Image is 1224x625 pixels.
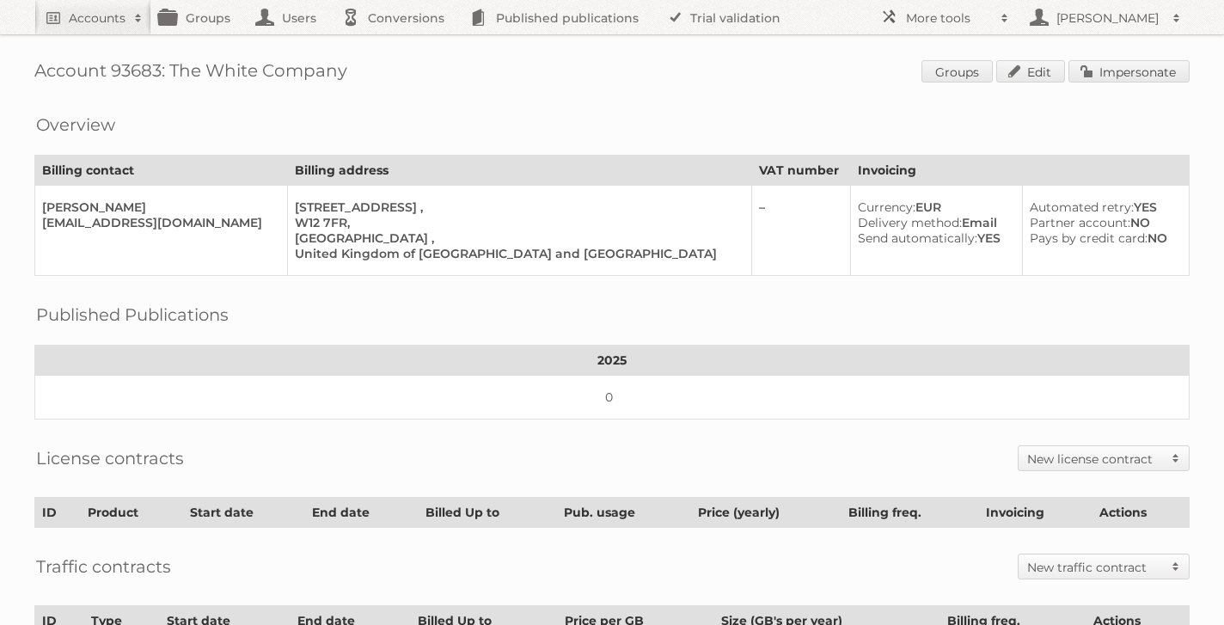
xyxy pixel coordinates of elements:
[851,156,1190,186] th: Invoicing
[418,498,556,528] th: Billed Up to
[858,199,915,215] span: Currency:
[81,498,183,528] th: Product
[36,302,229,328] h2: Published Publications
[1052,9,1164,27] h2: [PERSON_NAME]
[295,246,737,261] div: United Kingdom of [GEOGRAPHIC_DATA] and [GEOGRAPHIC_DATA]
[921,60,993,83] a: Groups
[1163,555,1189,579] span: Toggle
[858,230,1008,246] div: YES
[295,230,737,246] div: [GEOGRAPHIC_DATA] ,
[690,498,841,528] th: Price (yearly)
[295,215,737,230] div: W12 7FR,
[1027,450,1163,468] h2: New license contract
[69,9,125,27] h2: Accounts
[35,346,1190,376] th: 2025
[1163,446,1189,470] span: Toggle
[1019,446,1189,470] a: New license contract
[35,376,1190,420] td: 0
[1027,559,1163,576] h2: New traffic contract
[305,498,418,528] th: End date
[35,156,288,186] th: Billing contact
[295,199,737,215] div: [STREET_ADDRESS] ,
[978,498,1092,528] th: Invoicing
[1030,230,1147,246] span: Pays by credit card:
[288,156,752,186] th: Billing address
[841,498,978,528] th: Billing freq.
[858,199,1008,215] div: EUR
[1030,215,1175,230] div: NO
[1092,498,1190,528] th: Actions
[858,215,1008,230] div: Email
[34,60,1190,86] h1: Account 93683: The White Company
[36,112,115,138] h2: Overview
[858,215,962,230] span: Delivery method:
[1030,230,1175,246] div: NO
[182,498,304,528] th: Start date
[996,60,1065,83] a: Edit
[42,215,273,230] div: [EMAIL_ADDRESS][DOMAIN_NAME]
[1030,199,1175,215] div: YES
[906,9,992,27] h2: More tools
[1030,199,1134,215] span: Automated retry:
[36,554,171,579] h2: Traffic contracts
[36,445,184,471] h2: License contracts
[35,498,81,528] th: ID
[1068,60,1190,83] a: Impersonate
[1030,215,1130,230] span: Partner account:
[42,199,273,215] div: [PERSON_NAME]
[752,186,851,276] td: –
[1019,555,1189,579] a: New traffic contract
[752,156,851,186] th: VAT number
[556,498,690,528] th: Pub. usage
[858,230,977,246] span: Send automatically:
